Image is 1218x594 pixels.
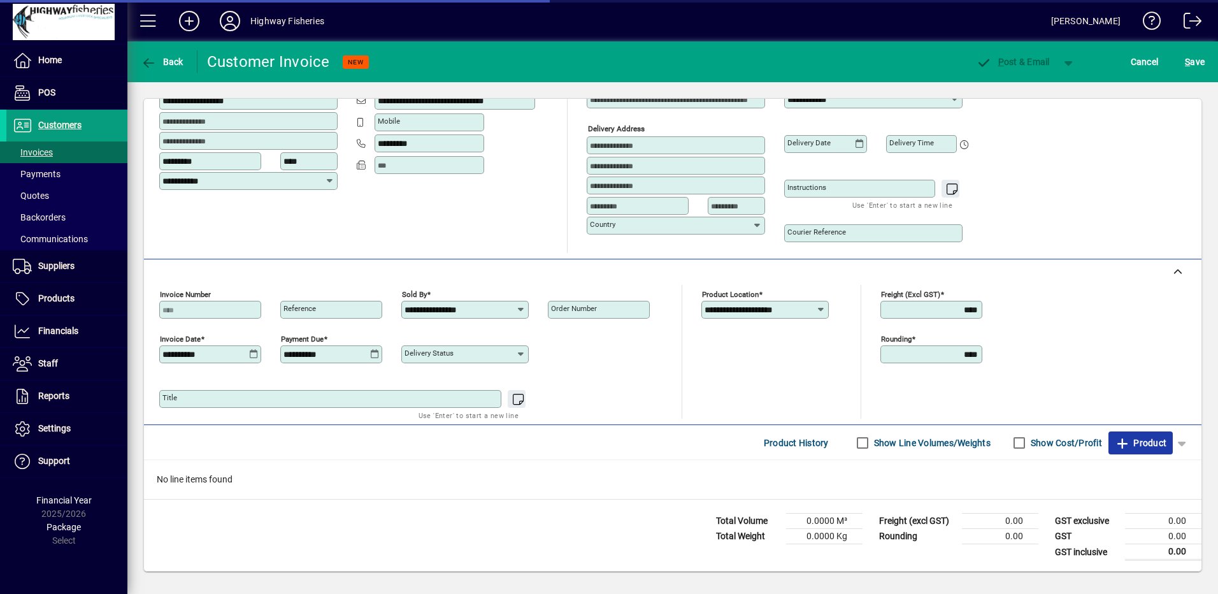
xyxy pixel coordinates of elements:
[38,55,62,65] span: Home
[13,169,61,179] span: Payments
[6,380,127,412] a: Reports
[1131,52,1159,72] span: Cancel
[6,445,127,477] a: Support
[1125,529,1201,544] td: 0.00
[1049,544,1125,560] td: GST inclusive
[1185,52,1205,72] span: ave
[38,423,71,433] span: Settings
[283,304,316,313] mat-label: Reference
[6,228,127,250] a: Communications
[162,393,177,402] mat-label: Title
[13,212,66,222] span: Backorders
[590,220,615,229] mat-label: Country
[998,57,1004,67] span: P
[419,408,519,423] mat-hint: Use 'Enter' to start a new line
[281,335,324,344] mat-label: Payment due
[976,57,1050,67] span: ost & Email
[210,10,250,33] button: Profile
[889,138,934,147] mat-label: Delivery time
[38,120,82,130] span: Customers
[250,11,324,31] div: Highway Fisheries
[38,456,70,466] span: Support
[160,335,201,344] mat-label: Invoice date
[787,138,831,147] mat-label: Delivery date
[6,141,127,163] a: Invoices
[873,529,962,544] td: Rounding
[1185,57,1190,67] span: S
[787,228,846,236] mat-label: Courier Reference
[1182,50,1208,73] button: Save
[551,304,597,313] mat-label: Order number
[759,431,834,454] button: Product History
[962,529,1038,544] td: 0.00
[702,290,759,299] mat-label: Product location
[169,10,210,33] button: Add
[141,57,183,67] span: Back
[38,293,75,303] span: Products
[1028,437,1102,449] label: Show Cost/Profit
[1115,433,1166,453] span: Product
[127,50,197,73] app-page-header-button: Back
[1049,529,1125,544] td: GST
[710,529,786,544] td: Total Weight
[881,290,940,299] mat-label: Freight (excl GST)
[144,460,1201,499] div: No line items found
[36,495,92,505] span: Financial Year
[786,529,863,544] td: 0.0000 Kg
[852,198,952,212] mat-hint: Use 'Enter' to start a new line
[1133,3,1161,44] a: Knowledge Base
[871,437,991,449] label: Show Line Volumes/Weights
[13,191,49,201] span: Quotes
[378,117,400,126] mat-label: Mobile
[710,514,786,529] td: Total Volume
[207,52,330,72] div: Customer Invoice
[6,163,127,185] a: Payments
[6,315,127,347] a: Financials
[38,358,58,368] span: Staff
[787,183,826,192] mat-label: Instructions
[1051,11,1121,31] div: [PERSON_NAME]
[405,349,454,358] mat-label: Delivery status
[38,87,55,98] span: POS
[402,290,427,299] mat-label: Sold by
[13,234,88,244] span: Communications
[6,413,127,445] a: Settings
[38,391,69,401] span: Reports
[1125,514,1201,529] td: 0.00
[970,50,1056,73] button: Post & Email
[348,58,364,66] span: NEW
[6,77,127,109] a: POS
[1128,50,1162,73] button: Cancel
[1125,544,1201,560] td: 0.00
[6,348,127,380] a: Staff
[38,261,75,271] span: Suppliers
[6,250,127,282] a: Suppliers
[873,514,962,529] td: Freight (excl GST)
[160,290,211,299] mat-label: Invoice number
[47,522,81,532] span: Package
[6,45,127,76] a: Home
[6,283,127,315] a: Products
[6,185,127,206] a: Quotes
[1108,431,1173,454] button: Product
[13,147,53,157] span: Invoices
[1174,3,1202,44] a: Logout
[6,206,127,228] a: Backorders
[764,433,829,453] span: Product History
[881,335,912,344] mat-label: Rounding
[1049,514,1125,529] td: GST exclusive
[138,50,187,73] button: Back
[38,326,78,336] span: Financials
[786,514,863,529] td: 0.0000 M³
[962,514,1038,529] td: 0.00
